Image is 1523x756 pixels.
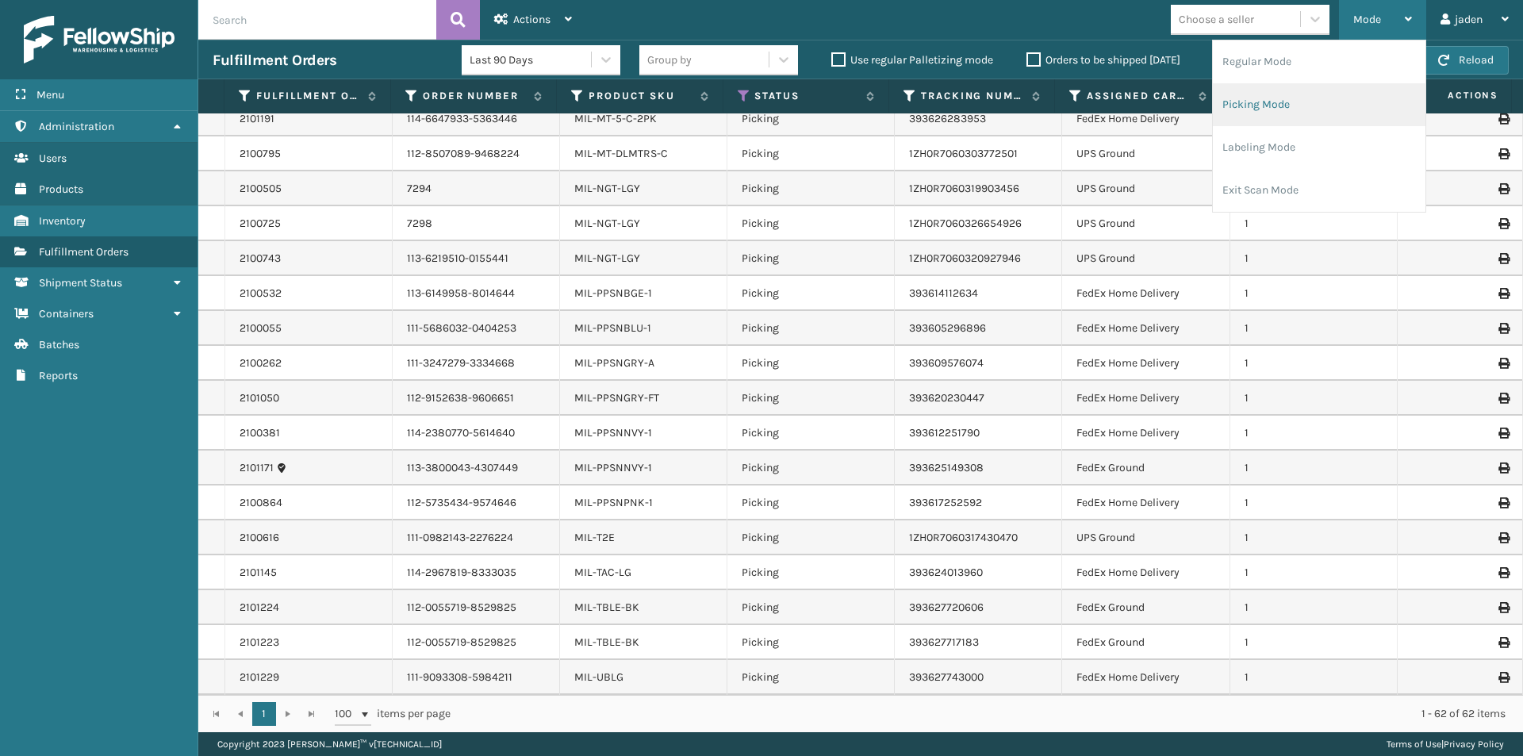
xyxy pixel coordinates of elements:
[1498,288,1508,299] i: Print Label
[574,217,640,230] a: MIL-NGT-LGY
[213,51,336,70] h3: Fulfillment Orders
[1230,206,1398,241] td: 1
[240,146,281,162] a: 2100795
[39,120,114,133] span: Administration
[909,147,1018,160] a: 1ZH0R7060303772501
[1230,520,1398,555] td: 1
[513,13,551,26] span: Actions
[1213,83,1425,126] li: Picking Mode
[393,590,560,625] td: 112-0055719-8529825
[754,89,857,103] label: Status
[1087,89,1190,103] label: Assigned Carrier Service
[909,217,1022,230] a: 1ZH0R7060326654926
[574,496,653,509] a: MIL-PPSNPNK-1
[1062,346,1230,381] td: FedEx Home Delivery
[39,214,86,228] span: Inventory
[1230,241,1398,276] td: 1
[393,241,560,276] td: 113-6219510-0155441
[909,426,980,439] a: 393612251790
[727,102,895,136] td: Picking
[574,635,639,649] a: MIL-TBLE-BK
[1230,590,1398,625] td: 1
[36,88,64,102] span: Menu
[727,276,895,311] td: Picking
[39,338,79,351] span: Batches
[727,136,895,171] td: Picking
[727,555,895,590] td: Picking
[909,112,986,125] a: 393626283953
[909,670,984,684] a: 393627743000
[727,241,895,276] td: Picking
[727,590,895,625] td: Picking
[393,451,560,485] td: 113-3800043-4307449
[1062,625,1230,660] td: FedEx Ground
[470,52,593,68] div: Last 90 Days
[1392,83,1508,109] span: Actions
[1230,346,1398,381] td: 1
[473,706,1506,722] div: 1 - 62 of 62 items
[1062,381,1230,416] td: FedEx Home Delivery
[217,732,442,756] p: Copyright 2023 [PERSON_NAME]™ v [TECHNICAL_ID]
[727,660,895,695] td: Picking
[335,702,451,726] span: items per page
[39,369,78,382] span: Reports
[1062,485,1230,520] td: FedEx Home Delivery
[240,530,279,546] a: 2100616
[39,182,83,196] span: Products
[1230,276,1398,311] td: 1
[1062,241,1230,276] td: UPS Ground
[909,251,1021,265] a: 1ZH0R7060320927946
[727,485,895,520] td: Picking
[393,381,560,416] td: 112-9152638-9606651
[240,286,282,301] a: 2100532
[1498,567,1508,578] i: Print Label
[1062,276,1230,311] td: FedEx Home Delivery
[1498,428,1508,439] i: Print Label
[574,321,651,335] a: MIL-PPSNBLU-1
[1498,462,1508,474] i: Print Label
[393,625,560,660] td: 112-0055719-8529825
[1230,451,1398,485] td: 1
[574,670,623,684] a: MIL-UBLG
[1498,253,1508,264] i: Print Label
[1062,311,1230,346] td: FedEx Home Delivery
[1230,485,1398,520] td: 1
[909,461,984,474] a: 393625149308
[831,53,993,67] label: Use regular Palletizing mode
[1062,206,1230,241] td: UPS Ground
[727,451,895,485] td: Picking
[240,670,279,685] a: 2101229
[393,102,560,136] td: 114-6647933-5363446
[252,702,276,726] a: 1
[727,311,895,346] td: Picking
[909,321,986,335] a: 393605296896
[921,89,1024,103] label: Tracking Number
[909,356,984,370] a: 393609576074
[1498,218,1508,229] i: Print Label
[240,355,282,371] a: 2100262
[240,251,281,267] a: 2100743
[39,152,67,165] span: Users
[393,346,560,381] td: 111-3247279-3334668
[240,181,282,197] a: 2100505
[1062,102,1230,136] td: FedEx Home Delivery
[1353,13,1381,26] span: Mode
[240,635,279,650] a: 2101223
[727,381,895,416] td: Picking
[574,391,659,405] a: MIL-PPSNGRY-FT
[240,320,282,336] a: 2100055
[1498,602,1508,613] i: Print Label
[1062,171,1230,206] td: UPS Ground
[240,565,277,581] a: 2101145
[240,460,274,476] a: 2101171
[727,346,895,381] td: Picking
[1230,311,1398,346] td: 1
[1062,451,1230,485] td: FedEx Ground
[423,89,526,103] label: Order Number
[574,356,654,370] a: MIL-PPSNGRY-A
[39,276,122,290] span: Shipment Status
[727,416,895,451] td: Picking
[393,416,560,451] td: 114-2380770-5614640
[240,495,282,511] a: 2100864
[1230,555,1398,590] td: 1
